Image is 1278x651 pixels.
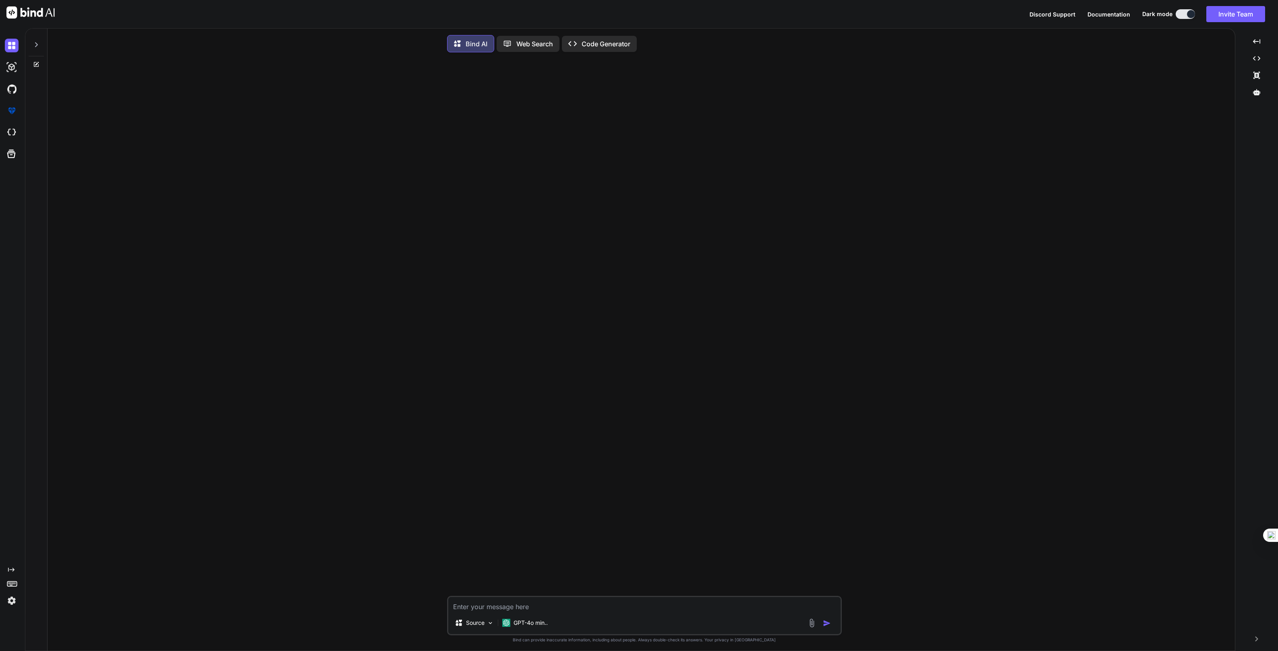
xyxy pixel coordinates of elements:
p: Source [466,619,485,627]
p: Code Generator [582,39,630,49]
img: darkChat [5,39,19,52]
button: Invite Team [1206,6,1265,22]
img: darkAi-studio [5,60,19,74]
span: Discord Support [1029,11,1075,18]
p: Bind can provide inaccurate information, including about people. Always double-check its answers.... [447,637,842,643]
img: Bind AI [6,6,55,19]
img: premium [5,104,19,118]
p: Web Search [516,39,553,49]
img: GPT-4o mini [502,619,510,627]
p: Bind AI [466,39,487,49]
img: one_i.png [1267,531,1276,539]
img: cloudideIcon [5,126,19,139]
span: Dark mode [1142,10,1172,18]
p: GPT-4o min.. [514,619,548,627]
button: Discord Support [1029,10,1075,19]
img: settings [5,594,19,608]
img: Pick Models [487,620,494,626]
img: icon [823,619,831,627]
span: Documentation [1087,11,1130,18]
img: githubDark [5,82,19,96]
button: Documentation [1087,10,1130,19]
img: attachment [807,618,816,628]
